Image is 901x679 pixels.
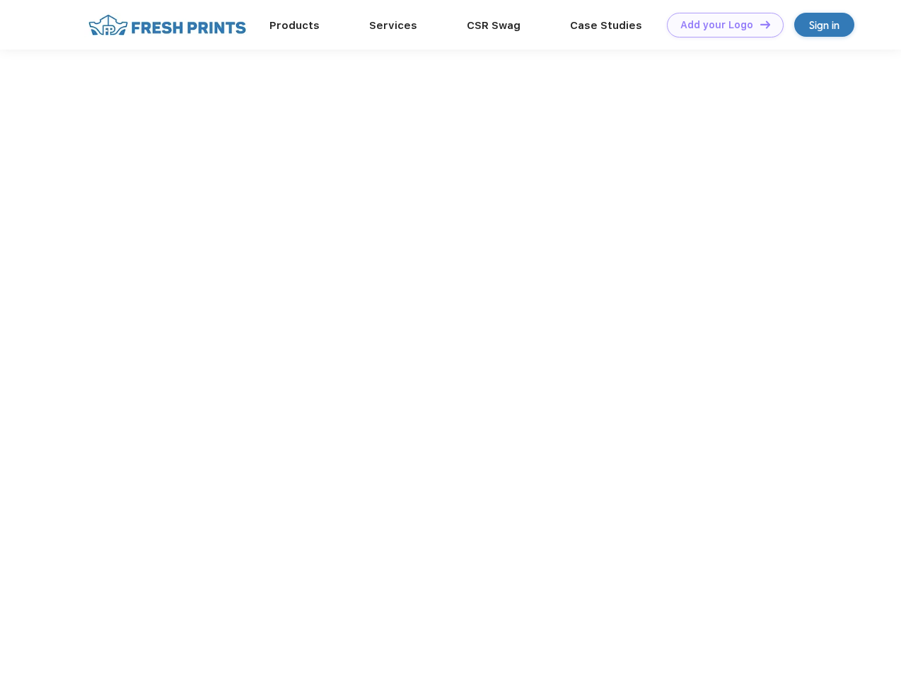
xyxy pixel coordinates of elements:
a: CSR Swag [467,19,521,32]
a: Services [369,19,417,32]
img: DT [760,21,770,28]
div: Sign in [809,17,839,33]
img: fo%20logo%202.webp [84,13,250,37]
a: Products [269,19,320,32]
a: Sign in [794,13,854,37]
div: Add your Logo [680,19,753,31]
